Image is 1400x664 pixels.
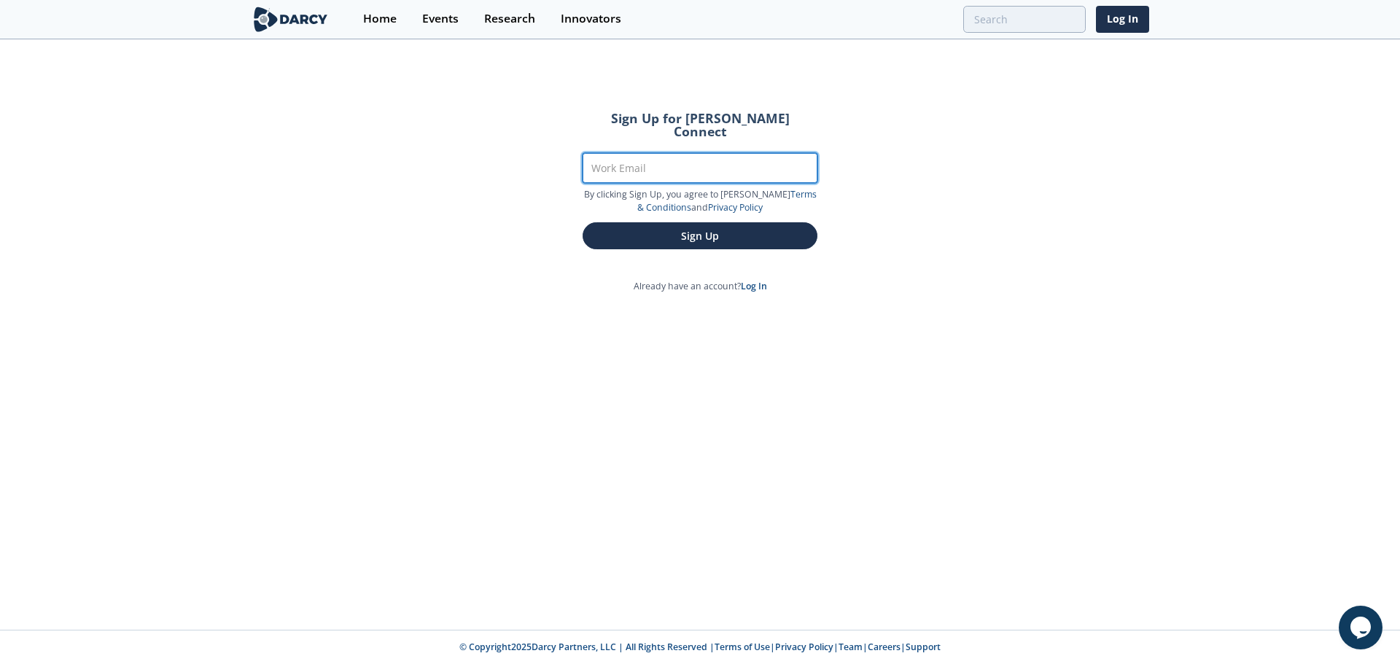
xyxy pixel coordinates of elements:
div: Innovators [561,13,621,25]
a: Privacy Policy [708,201,763,214]
div: Events [422,13,459,25]
input: Work Email [583,153,817,183]
div: Home [363,13,397,25]
p: © Copyright 2025 Darcy Partners, LLC | All Rights Reserved | | | | | [160,641,1240,654]
a: Careers [868,641,901,653]
h2: Sign Up for [PERSON_NAME] Connect [583,112,817,138]
p: By clicking Sign Up, you agree to [PERSON_NAME] and [583,188,817,215]
button: Sign Up [583,222,817,249]
a: Privacy Policy [775,641,833,653]
img: logo-wide.svg [251,7,330,32]
a: Support [906,641,941,653]
iframe: chat widget [1339,606,1385,649]
a: Terms & Conditions [637,188,817,214]
a: Log In [741,280,767,292]
p: Already have an account? [562,280,838,293]
a: Team [839,641,863,653]
div: Research [484,13,535,25]
a: Terms of Use [715,641,770,653]
input: Advanced Search [963,6,1086,33]
a: Log In [1096,6,1149,33]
